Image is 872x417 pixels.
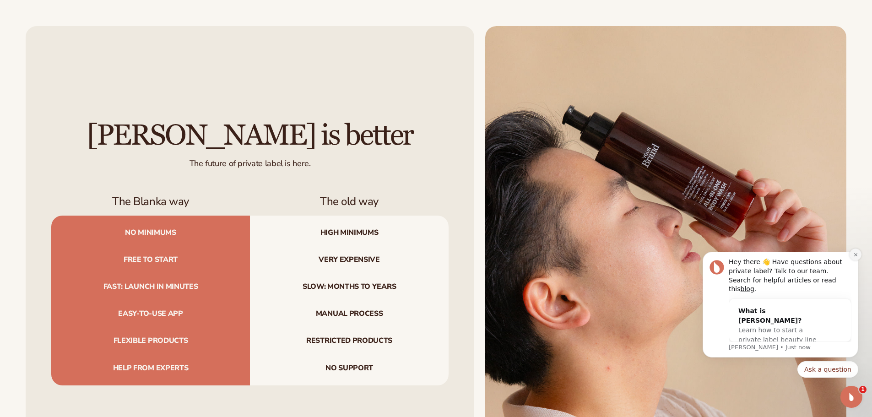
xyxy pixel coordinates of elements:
[250,195,449,208] h3: The old way
[51,195,250,208] h3: The Blanka way
[250,300,449,327] span: Manual process
[250,327,449,354] span: Restricted products
[840,386,862,408] iframe: Intercom live chat
[689,231,872,392] iframe: Intercom notifications message
[51,300,250,327] span: Easy-to-use app
[859,386,867,393] span: 1
[250,273,449,300] span: Slow: months to years
[51,327,250,354] span: Flexible products
[51,273,250,300] span: Fast: launch in minutes
[250,246,449,273] span: Very expensive
[51,355,250,385] span: Help from experts
[51,216,250,246] span: No minimums
[250,216,449,246] span: High minimums
[51,151,449,169] div: The future of private label is here.
[51,246,250,273] span: Free to start
[250,355,449,385] span: No support
[51,120,449,151] h2: [PERSON_NAME] is better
